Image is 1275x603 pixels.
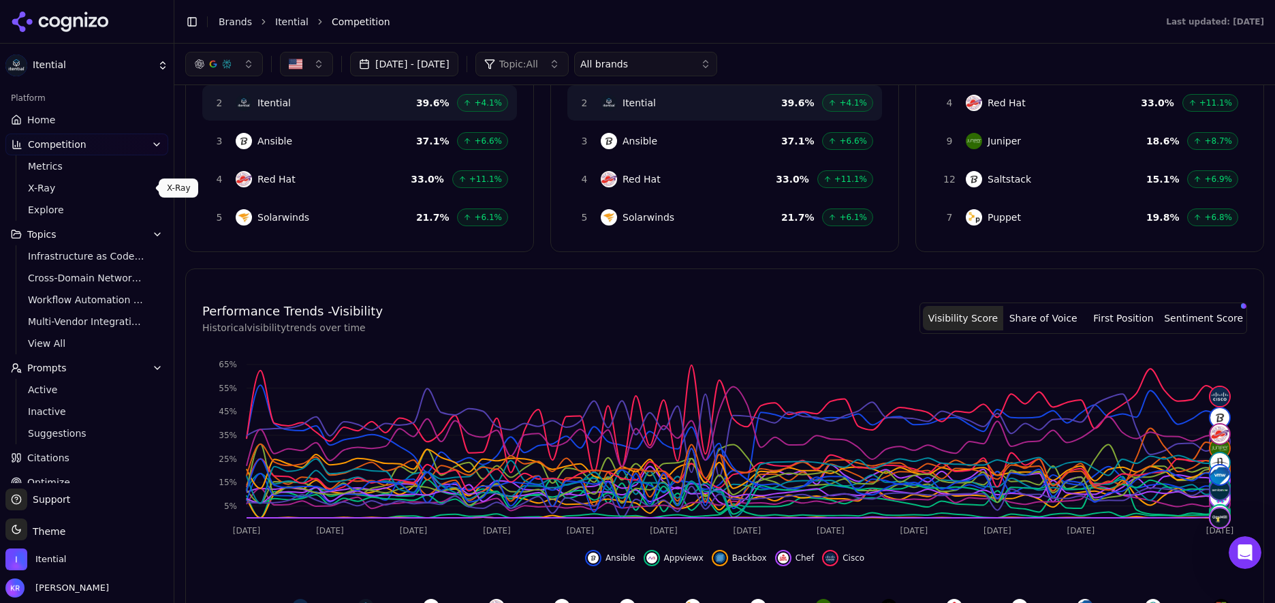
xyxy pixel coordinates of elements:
nav: breadcrumb [219,15,1139,29]
span: Active [28,383,146,397]
span: +6.6% [839,136,867,146]
button: Share of Voice [1003,306,1084,330]
img: network to code [1210,506,1229,525]
span: All brands [580,57,628,71]
span: Itential [623,96,656,110]
button: Visibility Score [923,306,1003,330]
img: Itential [5,548,27,570]
span: +6.8% [1204,212,1232,223]
a: Metrics [22,157,152,176]
tspan: [DATE] [1206,526,1234,536]
button: Prompts [5,357,168,379]
img: Profile image for Alp [39,7,61,29]
span: Suggestions [28,427,146,440]
tspan: [DATE] [650,526,678,536]
h1: Alp [66,7,84,17]
span: Support [27,493,70,506]
img: cisco [825,553,836,563]
img: Red Hat [236,171,252,187]
tspan: 25% [219,454,237,464]
tspan: 35% [219,431,237,440]
img: Itential [601,95,617,111]
span: Optimize [27,476,70,489]
img: red hat [1210,424,1229,444]
span: Ansible [623,134,657,148]
a: Brands [219,16,252,27]
span: 5 [576,211,593,224]
button: Sentiment Score [1163,306,1244,330]
span: Red Hat [988,96,1026,110]
span: 21.7 % [416,211,450,224]
tspan: 65% [219,360,237,369]
img: opsmill [1210,508,1229,527]
span: Juniper [988,134,1021,148]
p: Active in the last 15m [66,17,163,31]
a: Inactive [22,402,152,421]
img: ansible [588,553,599,563]
a: Workflow Automation Platforms [22,290,152,309]
h4: Performance Trends - Visibility [202,302,383,321]
div: Alp • 32m ago [22,204,82,212]
span: 3 [211,134,227,148]
p: Historical visibility trends over time [202,321,383,335]
img: Itential [236,95,252,111]
span: Puppet [988,211,1021,224]
img: Red Hat [966,95,982,111]
span: 33.0 % [411,172,444,186]
textarea: Message… [12,418,261,441]
tspan: [DATE] [900,526,928,536]
span: 4 [211,172,227,186]
a: Multi-Vendor Integration Solutions [22,312,152,331]
span: Cisco [843,553,864,563]
img: terraform [1210,453,1229,472]
tspan: 55% [219,384,237,393]
button: Send a message… [234,441,255,463]
span: 3 [576,134,593,148]
img: servicenow [1210,480,1229,499]
div: Platform [5,87,168,109]
a: Citations [5,447,168,469]
a: Infrastructure as Code (IaC) for Networks [22,247,152,266]
img: appviewx [646,553,657,563]
div: Thanks for the feedback—I’ll bring this back to my team. The first step I’d recommend is reviewin... [22,314,212,421]
img: Puppet [966,209,982,226]
a: View All [22,334,152,353]
tspan: [DATE] [400,526,428,536]
div: Kristen says… [11,226,262,306]
img: juniper [1210,439,1229,458]
span: Ansible [605,553,635,563]
button: Upload attachment [65,446,76,457]
a: Explore [22,200,152,219]
a: Active [22,380,152,399]
tspan: 45% [219,407,237,416]
div: Close [239,5,264,30]
button: Hide chef data [775,550,815,566]
tspan: [DATE] [567,526,595,536]
button: Hide appviewx data [644,550,704,566]
span: 9 [941,134,958,148]
span: Metrics [28,159,146,173]
span: +11.1% [834,174,867,185]
button: Open user button [5,578,109,598]
span: 2 [576,96,593,110]
button: [DATE] - [DATE] [350,52,458,76]
img: Red Hat [601,171,617,187]
span: View All [28,337,146,350]
img: cisco [1210,387,1229,406]
span: Itential [257,96,291,110]
a: Optimize [5,471,168,493]
tspan: [DATE] [316,526,344,536]
button: Hide cisco data [822,550,864,566]
span: Prompts [27,361,67,375]
span: 18.6 % [1146,134,1180,148]
span: Topic: All [499,57,538,71]
button: Hide ansible data [585,550,635,566]
span: Red Hat [257,172,296,186]
span: +8.7% [1204,136,1232,146]
img: Kristen Rachels [5,578,25,598]
div: it seems we keep dropping - i have read your rec's but they dont really apply to us - any ideas o... [49,226,262,295]
span: Cross-Domain Network Orchestration [28,271,146,285]
button: go back [9,5,35,31]
img: Itential [5,55,27,76]
a: Itential [275,15,309,29]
